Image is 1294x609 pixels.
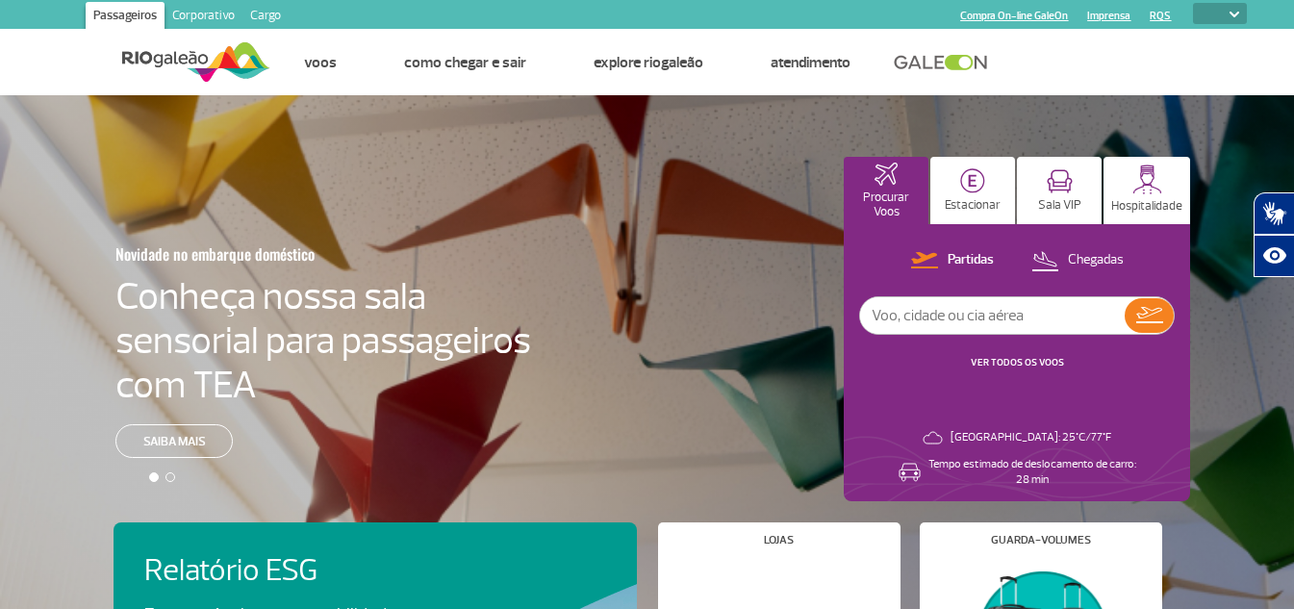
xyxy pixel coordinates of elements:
[960,10,1068,22] a: Compra On-line GaleOn
[1038,198,1081,213] p: Sala VIP
[1150,10,1171,22] a: RQS
[1026,248,1129,273] button: Chegadas
[971,356,1064,368] a: VER TODOS OS VOOS
[1254,235,1294,277] button: Abrir recursos assistivos.
[764,535,794,546] h4: Lojas
[853,190,919,219] p: Procurar Voos
[945,198,1001,213] p: Estacionar
[1104,157,1190,224] button: Hospitalidade
[404,53,526,72] a: Como chegar e sair
[1254,192,1294,277] div: Plugin de acessibilidade da Hand Talk.
[1017,157,1102,224] button: Sala VIP
[115,424,233,458] a: Saiba mais
[860,297,1125,334] input: Voo, cidade ou cia aérea
[115,234,437,274] h3: Novidade no embarque doméstico
[960,168,985,193] img: carParkingHome.svg
[115,274,531,407] h4: Conheça nossa sala sensorial para passageiros com TEA
[905,248,1000,273] button: Partidas
[951,430,1111,445] p: [GEOGRAPHIC_DATA]: 25°C/77°F
[304,53,337,72] a: Voos
[930,157,1015,224] button: Estacionar
[1087,10,1130,22] a: Imprensa
[242,2,289,33] a: Cargo
[844,157,928,224] button: Procurar Voos
[1111,199,1182,214] p: Hospitalidade
[875,163,898,186] img: airplaneHomeActive.svg
[965,355,1070,370] button: VER TODOS OS VOOS
[771,53,850,72] a: Atendimento
[144,553,450,589] h4: Relatório ESG
[1068,251,1124,269] p: Chegadas
[86,2,165,33] a: Passageiros
[991,535,1091,546] h4: Guarda-volumes
[1132,165,1162,194] img: hospitality.svg
[928,457,1136,488] p: Tempo estimado de deslocamento de carro: 28 min
[1254,192,1294,235] button: Abrir tradutor de língua de sinais.
[165,2,242,33] a: Corporativo
[1047,169,1073,193] img: vipRoom.svg
[594,53,703,72] a: Explore RIOgaleão
[948,251,994,269] p: Partidas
